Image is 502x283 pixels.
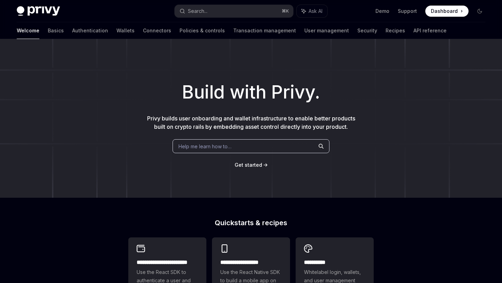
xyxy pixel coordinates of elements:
span: Dashboard [431,8,458,15]
a: Basics [48,22,64,39]
a: API reference [413,22,447,39]
a: Recipes [386,22,405,39]
button: Toggle dark mode [474,6,485,17]
a: Support [398,8,417,15]
h1: Build with Privy. [11,79,491,106]
a: Connectors [143,22,171,39]
button: Search...⌘K [175,5,293,17]
a: Authentication [72,22,108,39]
a: Security [357,22,377,39]
a: Demo [375,8,389,15]
span: Ask AI [309,8,322,15]
span: ⌘ K [282,8,289,14]
div: Search... [188,7,207,15]
span: Get started [235,162,262,168]
img: dark logo [17,6,60,16]
a: Dashboard [425,6,469,17]
a: User management [304,22,349,39]
a: Get started [235,162,262,168]
a: Policies & controls [180,22,225,39]
a: Wallets [116,22,135,39]
button: Ask AI [297,5,327,17]
span: Help me learn how to… [178,143,231,150]
h2: Quickstarts & recipes [128,219,374,226]
a: Welcome [17,22,39,39]
a: Transaction management [233,22,296,39]
span: Privy builds user onboarding and wallet infrastructure to enable better products built on crypto ... [147,115,355,130]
